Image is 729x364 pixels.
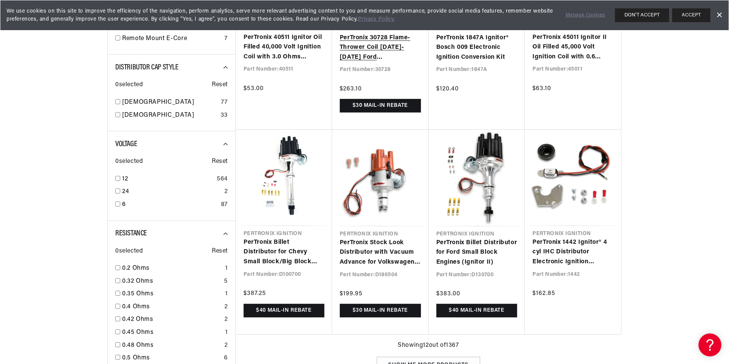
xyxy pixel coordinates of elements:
span: Distributor Cap Style [115,64,179,71]
a: PerTronix 1847A Ignitor® Bosch 009 Electronic Ignition Conversion Kit [436,33,518,63]
div: 1 [225,328,228,338]
div: 564 [217,174,228,184]
div: 33 [221,111,228,121]
a: Dismiss Banner [713,10,725,21]
a: 0.5 Ohms [122,353,221,363]
a: PerTronix Billet Distributor for Ford Small Block Engines (Ignitor II) [436,238,518,267]
a: 12 [122,174,214,184]
span: Reset [212,246,228,256]
a: PerTronix 40511 Ignitor Oil Filled 40,000 Volt Ignition Coil with 3.0 Ohms Resistance in Black [244,33,324,62]
div: 2 [224,187,228,197]
a: 24 [122,187,221,197]
a: [DEMOGRAPHIC_DATA] [122,111,218,121]
a: 0.45 Ohms [122,328,222,338]
div: 2 [224,315,228,325]
button: ACCEPT [672,8,710,22]
a: Remote Mount E-Core [122,34,221,44]
div: 87 [221,200,228,210]
a: PerTronix Billet Distributor for Chevy Small Block/Big Block Engines (Ignitor II) [244,238,324,267]
a: Privacy Policy. [358,16,395,22]
span: 0 selected [115,246,143,256]
a: PerTronix Stock Look Distributor with Vacuum Advance for Volkswagen Type 1 Engines [340,238,421,267]
a: 0.42 Ohms [122,315,221,325]
a: [DEMOGRAPHIC_DATA] [122,98,218,108]
div: 2 [224,302,228,312]
span: Reset [212,157,228,167]
a: PerTronix 1442 Ignitor® 4 cyl IHC Distributor Electronic Ignition Conversion Kit [532,238,613,267]
div: 1 [225,264,228,274]
div: 5 [224,277,228,287]
span: We use cookies on this site to improve the efficiency of the navigation, perform analytics, serve... [6,7,555,23]
a: 0.32 Ohms [122,277,221,287]
div: 7 [224,34,228,44]
div: 77 [221,98,228,108]
a: PerTronix 45011 Ignitor II Oil Filled 45,000 Volt Ignition Coil with 0.6 Ohms Resistance in Black [532,33,613,62]
a: 0.35 Ohms [122,289,222,299]
span: 0 selected [115,80,143,90]
button: DON'T ACCEPT [615,8,669,22]
a: 0.48 Ohms [122,341,221,351]
span: Reset [212,80,228,90]
div: 2 [224,341,228,351]
a: 0.4 Ohms [122,302,221,312]
a: 6 [122,200,218,210]
span: Voltage [115,140,137,148]
div: 1 [225,289,228,299]
span: 0 selected [115,157,143,167]
a: 0.2 Ohms [122,264,222,274]
div: 6 [224,353,228,363]
a: PerTronix 30728 Flame-Thrower Coil [DATE]-[DATE] Ford 4.6L/5.4L/6.8L Modular 2-Valve COP (coil on... [340,33,421,63]
span: Showing 12 out of 1367 [398,341,459,351]
a: Manage Cookies [566,11,605,19]
span: Resistance [115,230,147,237]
